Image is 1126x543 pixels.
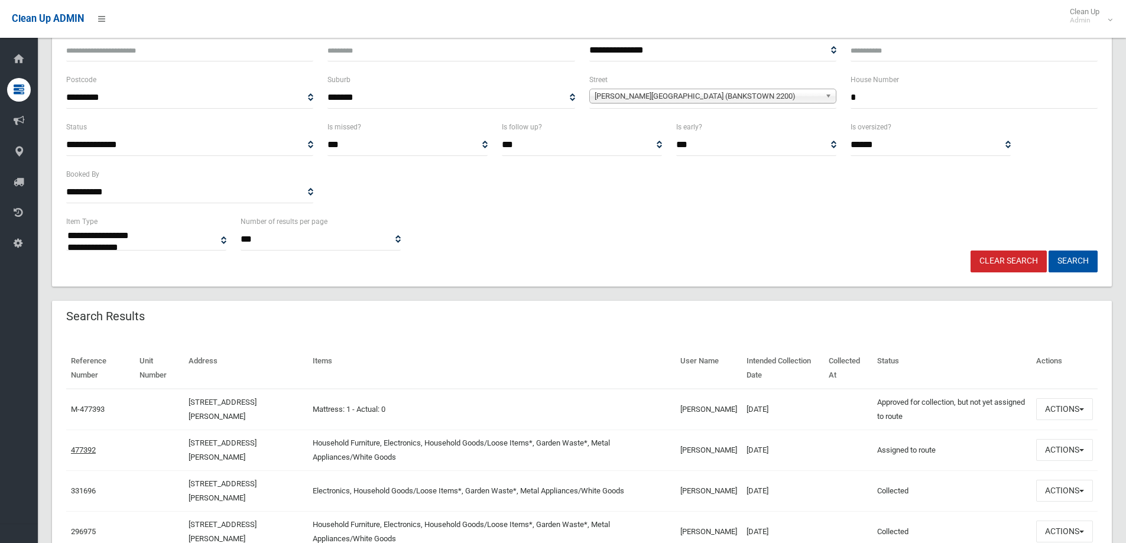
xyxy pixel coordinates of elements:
th: Intended Collection Date [742,348,824,389]
td: [PERSON_NAME] [676,389,742,430]
button: Actions [1036,521,1093,542]
td: [PERSON_NAME] [676,430,742,470]
td: Household Furniture, Electronics, Household Goods/Loose Items*, Garden Waste*, Metal Appliances/W... [308,430,676,470]
td: Assigned to route [872,430,1031,470]
label: House Number [851,73,899,86]
label: Is follow up? [502,121,542,134]
a: [STREET_ADDRESS][PERSON_NAME] [189,520,257,543]
a: 331696 [71,486,96,495]
header: Search Results [52,305,159,328]
td: Collected [872,470,1031,511]
a: [STREET_ADDRESS][PERSON_NAME] [189,479,257,502]
a: [STREET_ADDRESS][PERSON_NAME] [189,438,257,461]
a: 296975 [71,527,96,536]
button: Actions [1036,398,1093,420]
label: Number of results per page [241,215,327,228]
a: M-477393 [71,405,105,414]
span: Clean Up ADMIN [12,13,84,24]
th: Collected At [824,348,872,389]
td: [DATE] [742,389,824,430]
a: 477392 [71,446,96,454]
a: [STREET_ADDRESS][PERSON_NAME] [189,398,257,421]
small: Admin [1070,16,1099,25]
button: Search [1049,251,1098,272]
td: Electronics, Household Goods/Loose Items*, Garden Waste*, Metal Appliances/White Goods [308,470,676,511]
td: Approved for collection, but not yet assigned to route [872,389,1031,430]
label: Status [66,121,87,134]
th: Address [184,348,308,389]
a: Clear Search [971,251,1047,272]
label: Is early? [676,121,702,134]
button: Actions [1036,439,1093,461]
label: Booked By [66,168,99,181]
label: Postcode [66,73,96,86]
th: Actions [1031,348,1098,389]
label: Is missed? [327,121,361,134]
label: Item Type [66,215,98,228]
td: [PERSON_NAME] [676,470,742,511]
label: Suburb [327,73,351,86]
span: Clean Up [1064,7,1111,25]
th: User Name [676,348,742,389]
th: Status [872,348,1031,389]
th: Reference Number [66,348,135,389]
th: Items [308,348,676,389]
button: Actions [1036,480,1093,502]
th: Unit Number [135,348,184,389]
label: Street [589,73,608,86]
td: [DATE] [742,430,824,470]
td: [DATE] [742,470,824,511]
span: [PERSON_NAME][GEOGRAPHIC_DATA] (BANKSTOWN 2200) [595,89,820,103]
label: Is oversized? [851,121,891,134]
td: Mattress: 1 - Actual: 0 [308,389,676,430]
